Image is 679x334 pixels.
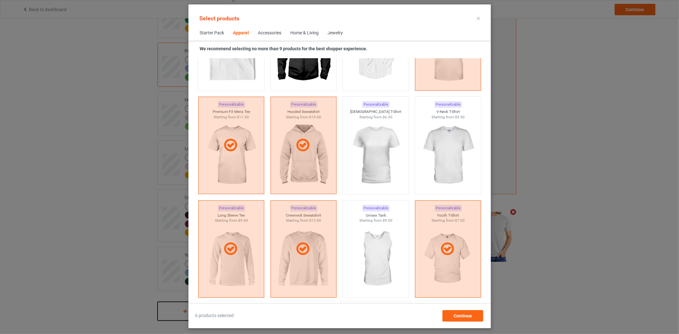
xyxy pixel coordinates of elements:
[419,120,476,191] img: regular.jpg
[442,310,483,322] div: Continue
[343,109,409,115] div: [DEMOGRAPHIC_DATA] T-Shirt
[233,30,249,36] div: Apparel
[347,223,404,295] img: regular.jpg
[328,30,343,36] div: Jewelry
[347,120,404,191] img: regular.jpg
[382,115,392,119] span: $6.50
[382,218,392,223] span: $9.50
[290,30,319,36] div: Home & Living
[343,115,409,120] div: Starting from
[455,115,464,119] span: $9.50
[195,313,234,319] span: 6 products selected
[362,101,389,108] div: Personalizable
[434,101,462,108] div: Personalizable
[453,313,472,318] span: Continue
[258,30,281,36] div: Accessories
[200,46,367,51] strong: We recommend selecting no more than 9 products for the best shopper experience.
[415,115,481,120] div: Starting from
[343,218,409,223] div: Starting from
[362,205,389,212] div: Personalizable
[343,213,409,218] div: Unisex Tank
[199,15,239,22] span: Select products
[195,25,229,41] span: Starter Pack
[415,109,481,115] div: V-Neck T-Shirt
